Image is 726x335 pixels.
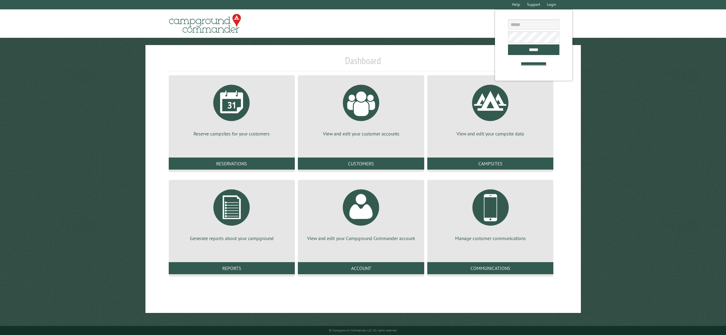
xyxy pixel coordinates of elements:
[427,262,554,274] a: Communications
[169,262,295,274] a: Reports
[435,130,546,137] p: View and edit your campsite data
[176,130,288,137] p: Reserve campsites for your customers
[329,328,397,332] small: © Campground Commander LLC. All rights reserved.
[435,185,546,242] a: Manage customer communications
[298,262,424,274] a: Account
[176,80,288,137] a: Reserve campsites for your customers
[176,185,288,242] a: Generate reports about your campground
[305,130,417,137] p: View and edit your customer accounts
[298,158,424,170] a: Customers
[167,12,243,35] img: Campground Commander
[427,158,554,170] a: Campsites
[167,55,559,71] h1: Dashboard
[305,235,417,242] p: View and edit your Campground Commander account
[435,80,546,137] a: View and edit your campsite data
[435,235,546,242] p: Manage customer communications
[305,185,417,242] a: View and edit your Campground Commander account
[169,158,295,170] a: Reservations
[176,235,288,242] p: Generate reports about your campground
[305,80,417,137] a: View and edit your customer accounts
